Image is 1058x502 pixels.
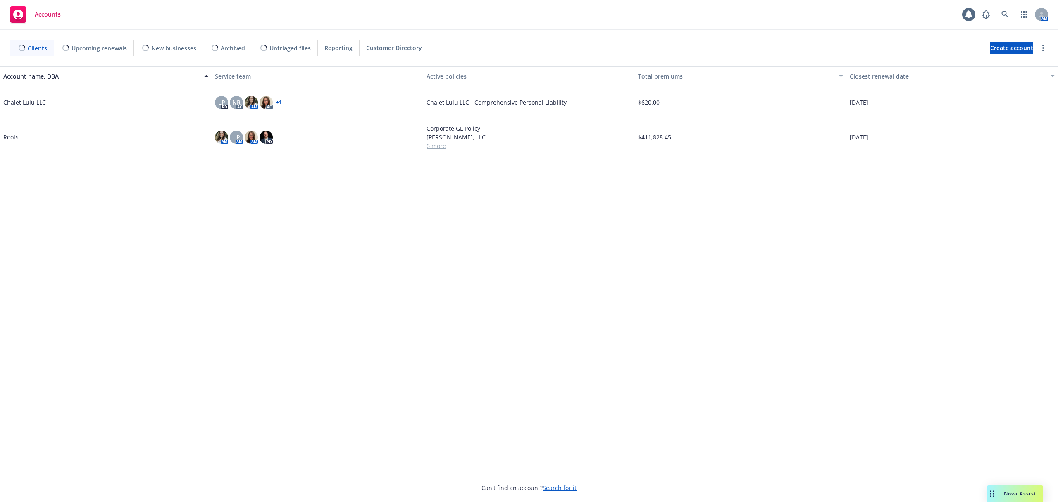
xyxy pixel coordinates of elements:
span: Archived [221,44,245,53]
span: LP [233,133,240,141]
button: Active policies [423,66,635,86]
span: LP [218,98,225,107]
a: 6 more [427,141,631,150]
span: Create account [990,40,1033,56]
button: Service team [212,66,423,86]
button: Nova Assist [987,485,1043,502]
img: photo [260,131,273,144]
span: Can't find an account? [481,483,577,492]
span: $620.00 [638,98,660,107]
span: New businesses [151,44,196,53]
span: NR [232,98,241,107]
img: photo [260,96,273,109]
span: $411,828.45 [638,133,671,141]
span: Accounts [35,11,61,18]
img: photo [245,96,258,109]
img: photo [245,131,258,144]
a: Report a Bug [978,6,994,23]
div: Service team [215,72,420,81]
div: Active policies [427,72,631,81]
a: more [1038,43,1048,53]
div: Closest renewal date [850,72,1046,81]
a: [PERSON_NAME], LLC [427,133,631,141]
span: [DATE] [850,133,868,141]
button: Total premiums [635,66,846,86]
button: Closest renewal date [846,66,1058,86]
a: Roots [3,133,19,141]
span: Customer Directory [366,43,422,52]
a: Search [997,6,1013,23]
div: Drag to move [987,485,997,502]
div: Account name, DBA [3,72,199,81]
span: [DATE] [850,98,868,107]
span: Upcoming renewals [71,44,127,53]
a: Accounts [7,3,64,26]
a: Switch app [1016,6,1032,23]
a: Chalet Lulu LLC [3,98,46,107]
div: Total premiums [638,72,834,81]
span: Untriaged files [269,44,311,53]
img: photo [215,131,228,144]
a: Chalet Lulu LLC - Comprehensive Personal Liability [427,98,631,107]
a: Create account [990,42,1033,54]
a: + 1 [276,100,282,105]
span: Nova Assist [1004,490,1037,497]
span: Clients [28,44,47,53]
a: Corporate GL Policy [427,124,631,133]
a: Search for it [543,484,577,492]
span: Reporting [324,43,353,52]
